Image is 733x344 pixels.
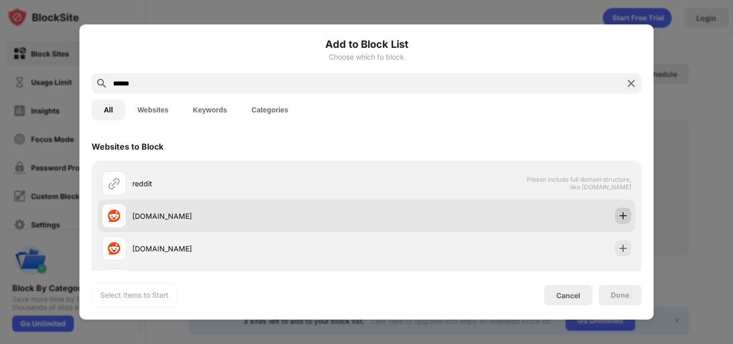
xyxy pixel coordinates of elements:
[100,290,168,300] div: Select Items to Start
[92,100,125,120] button: All
[108,177,120,189] img: url.svg
[625,77,637,90] img: search-close
[108,242,120,254] img: favicons
[132,178,366,189] div: reddit
[181,100,239,120] button: Keywords
[92,53,641,61] div: Choose which to block
[108,210,120,222] img: favicons
[526,176,631,191] span: Please include full domain structure, like [DOMAIN_NAME]
[556,291,580,300] div: Cancel
[132,211,366,221] div: [DOMAIN_NAME]
[92,37,641,52] h6: Add to Block List
[239,100,300,120] button: Categories
[611,291,629,299] div: Done
[96,77,108,90] img: search.svg
[132,243,366,254] div: [DOMAIN_NAME]
[125,100,181,120] button: Websites
[92,141,163,152] div: Websites to Block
